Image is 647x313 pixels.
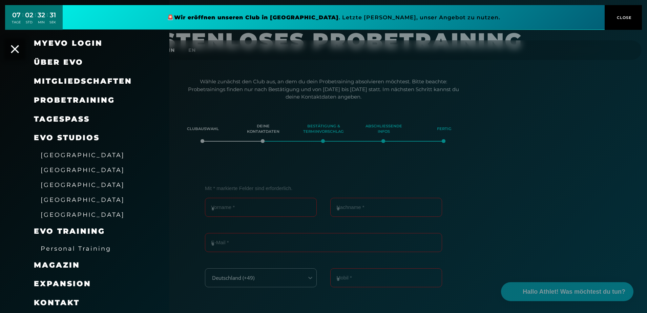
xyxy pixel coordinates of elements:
[615,15,632,21] span: CLOSE
[25,20,33,25] div: STD
[12,10,21,20] div: 07
[38,10,45,20] div: 32
[605,5,642,30] button: CLOSE
[49,10,56,20] div: 31
[35,11,36,29] div: :
[49,20,56,25] div: SEK
[47,11,48,29] div: :
[22,11,23,29] div: :
[34,39,103,48] a: MyEVO Login
[34,58,83,67] span: Über EVO
[38,20,45,25] div: MIN
[12,20,21,25] div: TAGE
[25,10,33,20] div: 02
